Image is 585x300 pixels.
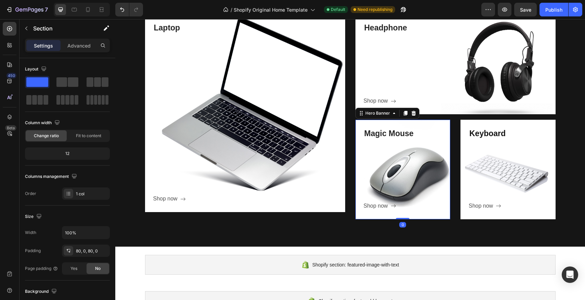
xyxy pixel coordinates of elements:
button: Shop now [353,182,386,192]
div: Page padding [25,265,58,272]
div: Undo/Redo [115,3,143,16]
span: Fit to content [76,133,101,139]
p: Advanced [67,42,91,49]
p: Keyboard [354,109,440,120]
div: Background [25,287,58,296]
span: Change ratio [34,133,59,139]
button: Save [514,3,537,16]
div: 80, 0, 80, 0 [76,248,108,254]
p: Magic Mouse [249,109,335,120]
div: Padding [25,248,41,254]
span: Shopify Original Home Template [234,6,308,13]
div: 12 [26,149,108,158]
div: Shop now [248,77,273,87]
button: Shop now [248,77,281,87]
div: Beta [5,125,16,131]
div: Width [25,230,36,236]
span: Save [520,7,531,13]
button: 7 [3,3,51,16]
span: Need republishing [357,6,392,13]
span: Shopify section: featured-image-with-text [197,242,284,250]
iframe: Design area [115,19,585,300]
div: 1 col [76,191,108,197]
div: Column width [25,118,61,128]
div: Columns management [25,172,78,181]
p: Settings [34,42,53,49]
div: Size [25,212,43,221]
div: Shop now [248,182,273,192]
div: Publish [545,6,562,13]
div: 0 [284,203,291,208]
div: Hero Banner [249,91,276,97]
button: Shop now [248,182,281,192]
span: Shopify section: featured-blog-post [203,278,277,286]
div: Order [25,191,36,197]
button: Publish [539,3,568,16]
span: / [231,6,232,13]
span: Yes [70,265,77,272]
div: Shop now [353,182,378,192]
div: 450 [6,73,16,78]
span: Default [331,6,345,13]
span: No [95,265,101,272]
div: Layout [25,65,48,74]
input: Auto [62,226,109,239]
p: Section [33,24,89,32]
div: Open Intercom Messenger [562,266,578,283]
p: 7 [45,5,48,14]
